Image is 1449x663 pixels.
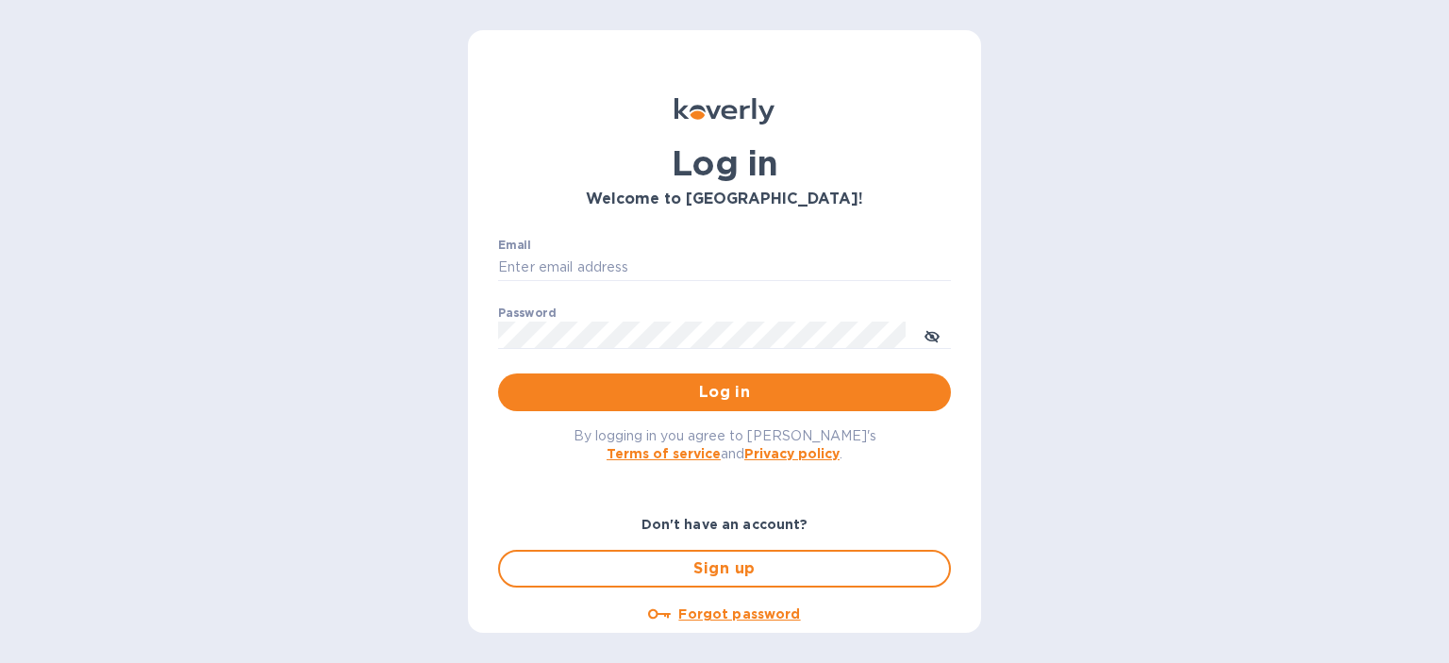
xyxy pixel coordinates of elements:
[513,381,936,404] span: Log in
[574,428,876,461] span: By logging in you agree to [PERSON_NAME]'s and .
[607,446,721,461] a: Terms of service
[498,373,951,411] button: Log in
[675,98,774,124] img: Koverly
[498,143,951,183] h1: Log in
[678,606,800,622] u: Forgot password
[498,307,556,319] label: Password
[498,254,951,282] input: Enter email address
[498,550,951,588] button: Sign up
[744,446,840,461] a: Privacy policy
[913,316,951,354] button: toggle password visibility
[498,240,531,251] label: Email
[498,191,951,208] h3: Welcome to [GEOGRAPHIC_DATA]!
[641,517,808,532] b: Don't have an account?
[515,557,934,580] span: Sign up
